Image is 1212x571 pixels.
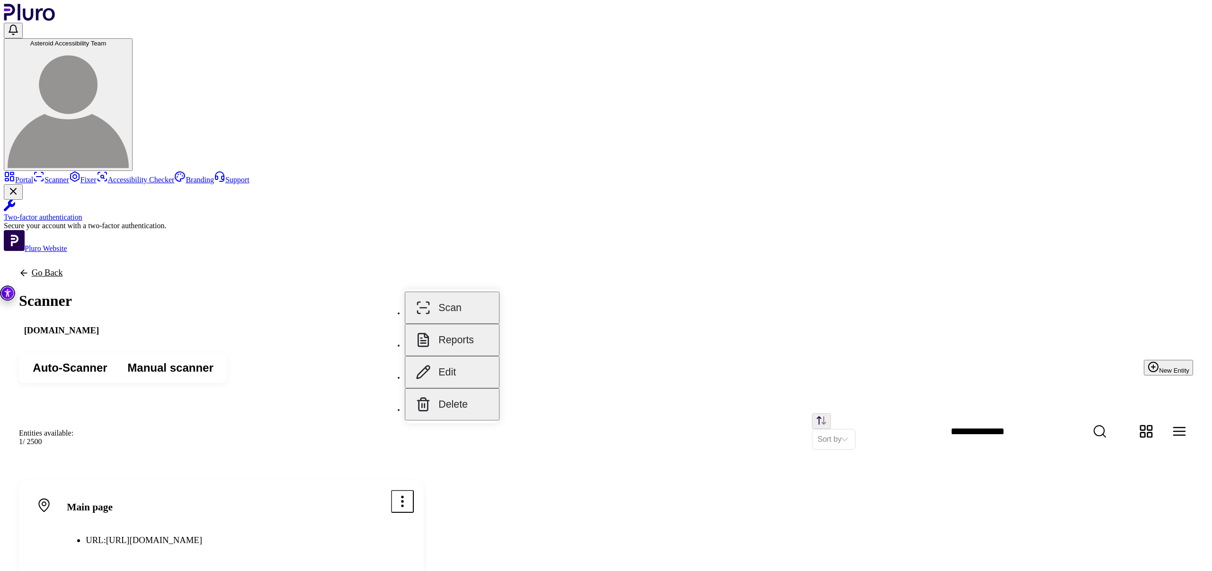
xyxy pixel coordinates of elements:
span: Auto-Scanner [33,360,107,375]
span: 1 / [19,437,25,446]
a: Scanner [33,176,69,184]
span: Manual scanner [127,360,213,375]
h3: Main page [67,500,202,514]
a: Portal [4,176,33,184]
button: Change sorting direction [812,413,831,429]
h1: Scanner [19,293,104,308]
button: Delete [405,388,499,420]
span: [URL][DOMAIN_NAME] [106,535,202,545]
button: Change content view type to table [1165,418,1193,446]
a: Branding [174,176,214,184]
div: 2500 [19,437,73,446]
button: Open notifications, you have 0 new notifications [4,23,23,38]
button: Auto-Scanner [23,357,117,379]
button: Manual scanner [117,357,223,379]
input: Website Search [941,418,1158,445]
div: Set sorting [812,429,856,450]
a: Accessibility Checker [97,176,175,184]
a: Logo [4,14,55,22]
aside: Sidebar menu [4,171,1208,253]
button: Open options menu [391,490,414,513]
a: Back to previous screen [19,268,104,278]
div: Entities available: [19,429,73,437]
button: Scan [405,292,499,324]
li: URL: [86,534,202,547]
div: [DOMAIN_NAME] [19,324,104,338]
button: Reports [405,324,499,356]
a: Open Pluro Website [4,244,67,252]
div: Two-factor authentication [4,213,1208,222]
button: Change content view type to grid [1132,418,1160,446]
button: Close Two-factor authentication notification [4,184,23,200]
button: New Entity [1144,360,1193,375]
a: Support [214,176,250,184]
button: Edit [405,356,499,388]
button: Asteroid Accessibility TeamAsteroid Accessibility Team [4,38,133,171]
div: Secure your account with a two-factor authentication. [4,222,1208,230]
a: Two-factor authentication [4,200,1208,222]
a: Fixer [69,176,97,184]
span: Asteroid Accessibility Team [30,40,107,47]
img: Asteroid Accessibility Team [8,47,129,168]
